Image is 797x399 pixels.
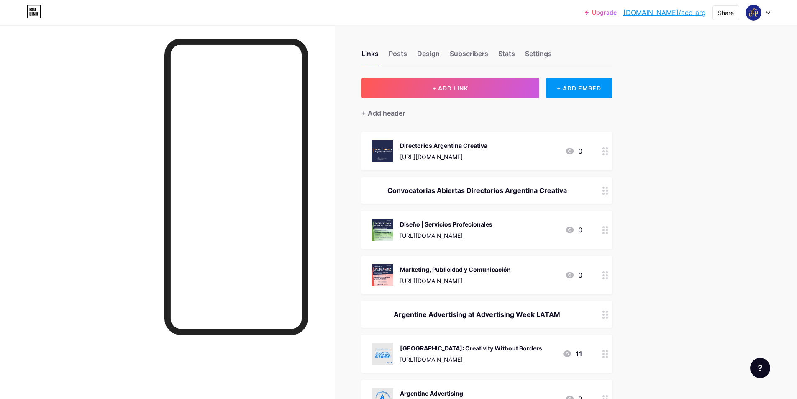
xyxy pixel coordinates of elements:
[400,389,463,398] div: Argentine Advertising
[432,85,468,92] span: + ADD LINK
[400,231,492,240] div: [URL][DOMAIN_NAME]
[372,140,393,162] img: Directorios Argentina Creativa
[498,49,515,64] div: Stats
[623,8,706,18] a: [DOMAIN_NAME]/ace_arg
[389,49,407,64] div: Posts
[400,355,542,364] div: [URL][DOMAIN_NAME]
[585,9,617,16] a: Upgrade
[546,78,612,98] div: + ADD EMBED
[372,309,582,319] div: Argentine Advertising at Advertising Week LATAM
[400,344,542,353] div: [GEOGRAPHIC_DATA]: Creativity Without Borders
[372,264,393,286] img: Marketing, Publicidad y Comunicación
[565,270,582,280] div: 0
[565,146,582,156] div: 0
[400,141,487,150] div: Directorios Argentina Creativa
[400,152,487,161] div: [URL][DOMAIN_NAME]
[361,78,539,98] button: + ADD LINK
[372,343,393,365] img: Argentina: Creativity Without Borders
[565,225,582,235] div: 0
[525,49,552,64] div: Settings
[746,5,761,21] img: ace_arg
[562,349,582,359] div: 11
[361,49,379,64] div: Links
[718,8,734,17] div: Share
[400,220,492,229] div: Diseño | Servicios Profecionales
[361,108,405,118] div: + Add header
[400,265,511,274] div: Marketing, Publicidad y Comunicación
[417,49,440,64] div: Design
[372,185,582,196] div: Convocatorias Abiertas Directorios Argentina Creativa
[450,49,488,64] div: Subscribers
[372,219,393,241] img: Diseño | Servicios Profecionales
[400,276,511,285] div: [URL][DOMAIN_NAME]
